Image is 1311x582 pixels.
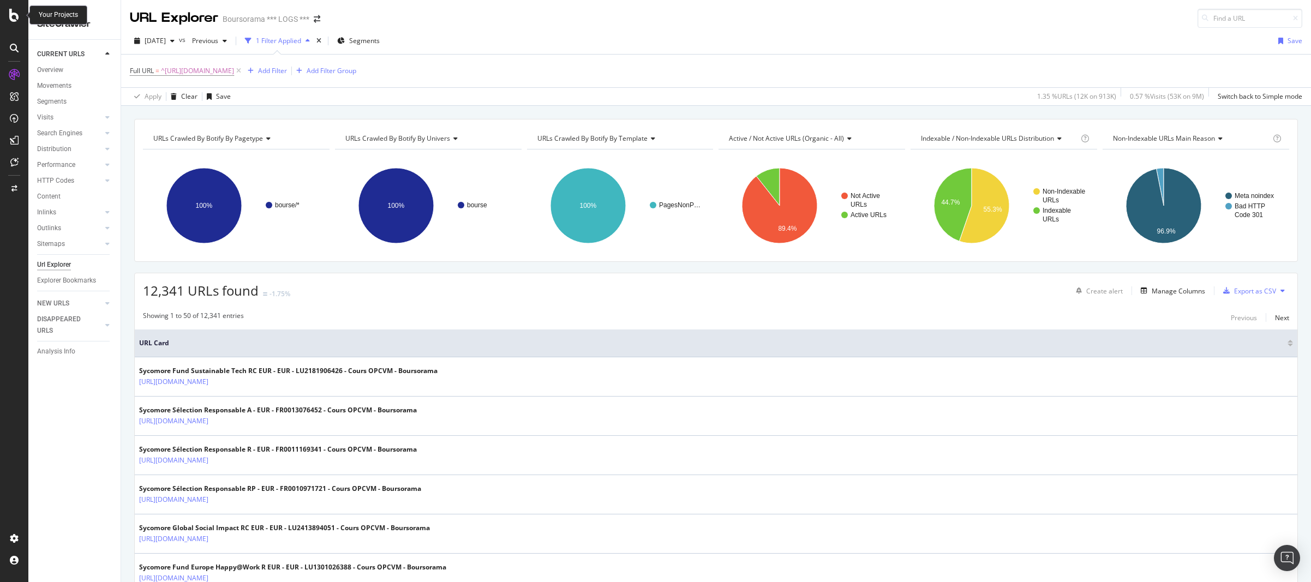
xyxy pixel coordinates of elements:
svg: A chart. [719,158,903,253]
text: Bad HTTP [1235,202,1265,210]
div: Add Filter Group [307,66,356,75]
a: CURRENT URLS [37,49,102,60]
div: Movements [37,80,71,92]
div: Sycomore Fund Sustainable Tech RC EUR - EUR - LU2181906426 - Cours OPCVM - Boursorama [139,366,438,376]
a: Segments [37,96,113,107]
svg: A chart. [143,158,328,253]
button: Next [1275,311,1289,324]
span: URLs Crawled By Botify By pagetype [153,134,263,143]
text: PagesNonP… [659,201,701,209]
a: Url Explorer [37,259,113,271]
h4: URLs Crawled By Botify By univers [343,130,512,147]
svg: A chart. [335,158,520,253]
a: Distribution [37,143,102,155]
button: Switch back to Simple mode [1213,88,1302,105]
text: Meta noindex [1235,192,1274,200]
text: Indexable [1043,207,1071,214]
div: Previous [1231,313,1257,322]
button: [DATE] [130,32,179,50]
text: bourse [467,201,487,209]
span: URLs Crawled By Botify By univers [345,134,450,143]
a: Outlinks [37,223,102,234]
div: Showing 1 to 50 of 12,341 entries [143,311,244,324]
div: arrow-right-arrow-left [314,15,320,23]
a: HTTP Codes [37,175,102,187]
div: Manage Columns [1152,286,1205,296]
a: Performance [37,159,102,171]
svg: A chart. [527,158,712,253]
div: Url Explorer [37,259,71,271]
button: Add Filter Group [292,64,356,77]
span: 12,341 URLs found [143,281,259,299]
text: 44.7% [942,199,960,206]
h4: URLs Crawled By Botify By pagetype [151,130,320,147]
span: = [155,66,159,75]
button: Add Filter [243,64,287,77]
div: Your Projects [39,10,78,20]
text: URLs [1043,196,1059,204]
div: Sycomore Sélection Responsable A - EUR - FR0013076452 - Cours OPCVM - Boursorama [139,405,417,415]
h4: URLs Crawled By Botify By template [535,130,704,147]
div: NEW URLS [37,298,69,309]
a: Search Engines [37,128,102,139]
span: Non-Indexable URLs Main Reason [1113,134,1215,143]
text: Not Active [851,192,880,200]
button: Save [1274,32,1302,50]
span: URLs Crawled By Botify By template [537,134,648,143]
div: Sitemaps [37,238,65,250]
text: 100% [387,202,404,209]
text: Non-Indexable [1043,188,1085,195]
text: Active URLs [851,211,887,219]
div: times [314,35,324,46]
svg: A chart. [911,158,1096,253]
a: NEW URLS [37,298,102,309]
a: DISAPPEARED URLS [37,314,102,337]
div: Outlinks [37,223,61,234]
text: 55.3% [984,206,1002,213]
div: Add Filter [258,66,287,75]
a: [URL][DOMAIN_NAME] [139,494,208,505]
div: Export as CSV [1234,286,1276,296]
a: Content [37,191,113,202]
text: 100% [196,202,213,209]
div: 0.57 % Visits ( 53K on 9M ) [1130,92,1204,101]
span: URL Card [139,338,1285,348]
div: Visits [37,112,53,123]
a: Inlinks [37,207,102,218]
div: Apply [145,92,161,101]
h4: Non-Indexable URLs Main Reason [1111,130,1271,147]
text: Code 301 [1235,211,1263,219]
div: Segments [37,96,67,107]
div: Explorer Bookmarks [37,275,96,286]
div: 1 Filter Applied [256,36,301,45]
div: Clear [181,92,197,101]
span: vs [179,35,188,44]
div: Save [1288,36,1302,45]
div: Inlinks [37,207,56,218]
a: Visits [37,112,102,123]
button: Previous [188,32,231,50]
a: [URL][DOMAIN_NAME] [139,376,208,387]
a: Explorer Bookmarks [37,275,113,286]
div: Distribution [37,143,71,155]
span: Active / Not Active URLs (organic - all) [729,134,844,143]
span: 2025 Aug. 8th [145,36,166,45]
button: Export as CSV [1219,282,1276,299]
div: A chart. [1103,158,1288,253]
img: Equal [263,292,267,296]
h4: Indexable / Non-Indexable URLs Distribution [919,130,1079,147]
div: Create alert [1086,286,1123,296]
div: Overview [37,64,63,76]
text: URLs [1043,215,1059,223]
button: Apply [130,88,161,105]
input: Find a URL [1198,9,1302,28]
text: bourse/* [275,201,300,209]
text: 89.4% [779,225,797,232]
div: Save [216,92,231,101]
div: Sycomore Fund Europe Happy@Work R EUR - EUR - LU1301026388 - Cours OPCVM - Boursorama [139,562,446,572]
span: Full URL [130,66,154,75]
